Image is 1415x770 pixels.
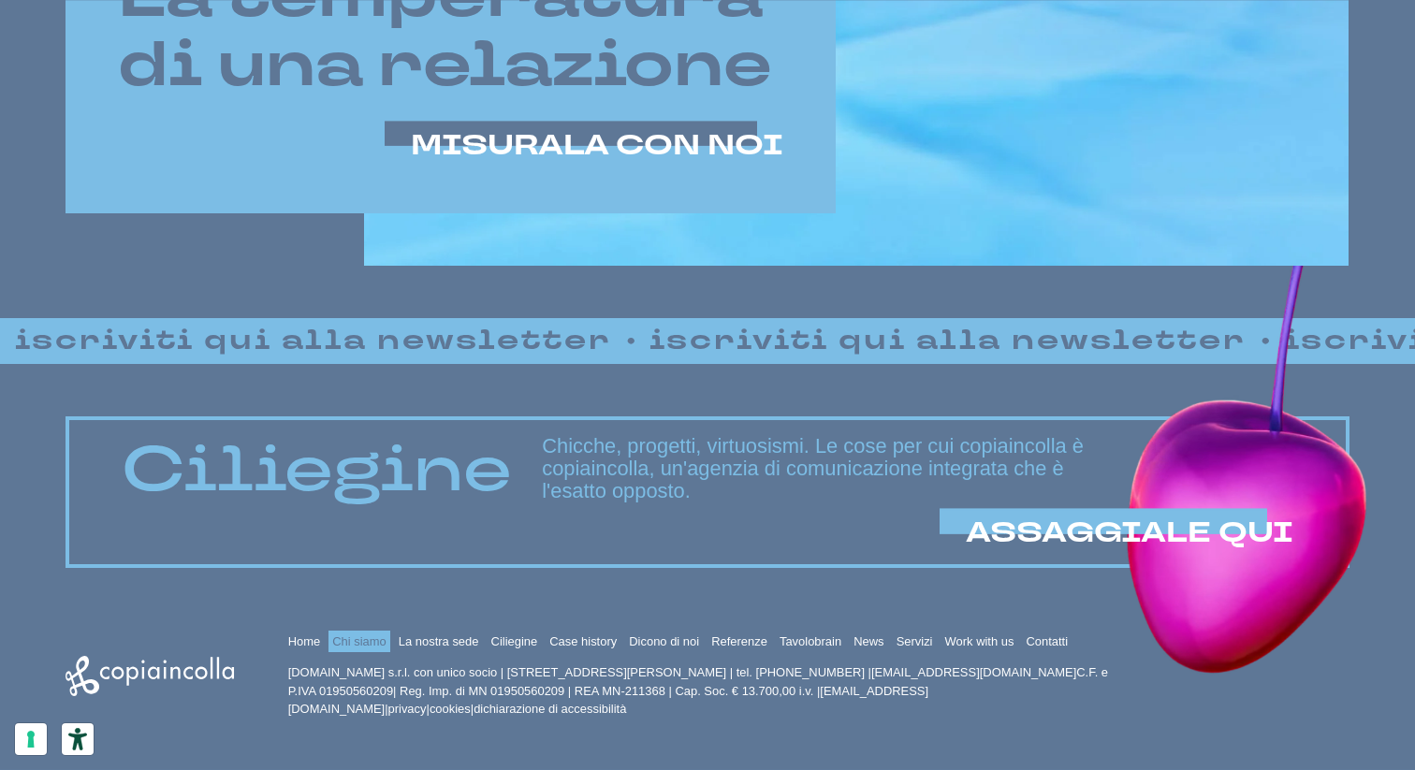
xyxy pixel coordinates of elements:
a: Work with us [945,634,1014,648]
a: ASSAGGIALE QUI [966,518,1293,549]
a: Referenze [711,634,767,648]
a: Contatti [1027,634,1069,648]
span: ASSAGGIALE QUI [966,514,1293,552]
a: Ciliegine [491,634,538,648]
button: Le tue preferenze relative al consenso per le tecnologie di tracciamento [15,723,47,755]
a: Chi siamo [332,634,387,648]
a: dichiarazione di accessibilità [474,702,626,716]
span: MISURALA CON NOI [411,126,783,165]
a: La nostra sede [399,634,479,648]
p: [DOMAIN_NAME] s.r.l. con unico socio | [STREET_ADDRESS][PERSON_NAME] | tel. [PHONE_NUMBER] | C.F.... [288,663,1137,718]
a: privacy [388,702,427,716]
a: Tavolobrain [780,634,841,648]
a: cookies [430,702,471,716]
a: MISURALA CON NOI [411,131,783,162]
a: Dicono di noi [629,634,699,648]
a: [EMAIL_ADDRESS][DOMAIN_NAME] [871,665,1076,679]
a: News [853,634,883,648]
a: Home [288,634,321,648]
p: Ciliegine [122,435,512,503]
strong: iscriviti qui alla newsletter [635,320,1262,362]
h3: Chicche, progetti, virtuosismi. Le cose per cui copiaincolla è copiaincolla, un'agenzia di comuni... [542,435,1293,502]
a: Servizi [897,634,933,648]
button: Strumenti di accessibilità [62,723,94,755]
a: Case history [549,634,617,648]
